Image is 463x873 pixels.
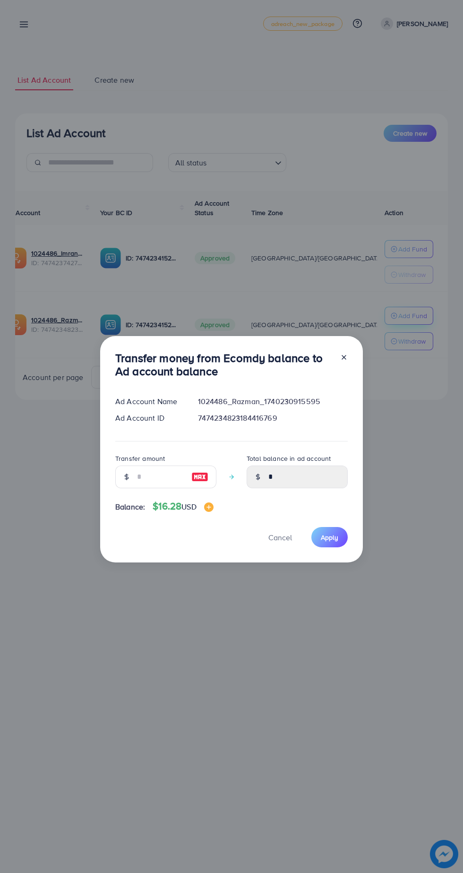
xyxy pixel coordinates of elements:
[115,454,165,463] label: Transfer amount
[108,396,190,407] div: Ad Account Name
[190,413,355,424] div: 7474234823184416769
[247,454,331,463] label: Total balance in ad account
[115,351,333,379] h3: Transfer money from Ecomdy balance to Ad account balance
[321,533,338,542] span: Apply
[191,471,208,483] img: image
[257,527,304,547] button: Cancel
[108,413,190,424] div: Ad Account ID
[204,502,214,512] img: image
[190,396,355,407] div: 1024486_Razman_1740230915595
[115,501,145,512] span: Balance:
[181,501,196,512] span: USD
[268,532,292,543] span: Cancel
[153,501,213,512] h4: $16.28
[311,527,348,547] button: Apply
